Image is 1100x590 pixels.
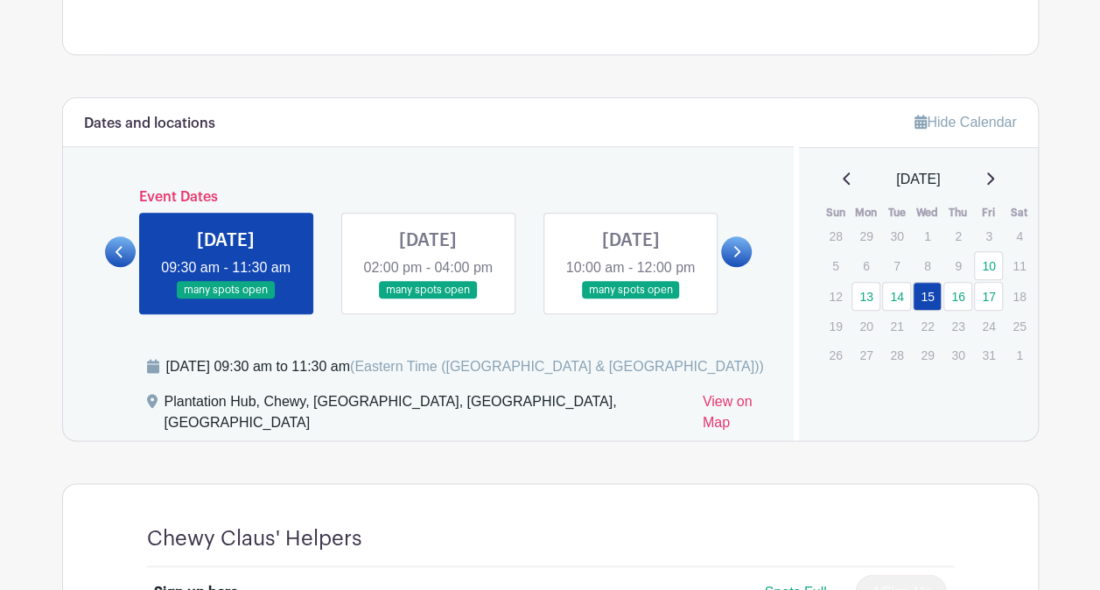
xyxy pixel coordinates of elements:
a: Hide Calendar [914,115,1016,130]
h6: Event Dates [136,189,722,206]
p: 25 [1005,313,1033,340]
p: 1 [913,222,942,249]
div: Plantation Hub, Chewy, [GEOGRAPHIC_DATA], [GEOGRAPHIC_DATA], [GEOGRAPHIC_DATA] [165,391,689,440]
th: Mon [851,204,881,221]
p: 30 [882,222,911,249]
p: 29 [913,341,942,369]
p: 28 [882,341,911,369]
a: 15 [913,282,942,311]
div: [DATE] 09:30 am to 11:30 am [166,356,764,377]
p: 8 [913,252,942,279]
a: 16 [943,282,972,311]
a: 17 [974,282,1003,311]
th: Sun [820,204,851,221]
span: (Eastern Time ([GEOGRAPHIC_DATA] & [GEOGRAPHIC_DATA])) [350,359,764,374]
h4: Chewy Claus' Helpers [147,526,362,551]
p: 26 [821,341,850,369]
a: 14 [882,282,911,311]
h6: Dates and locations [84,116,215,132]
p: 31 [974,341,1003,369]
p: 20 [851,313,880,340]
a: View on Map [703,391,773,440]
p: 30 [943,341,972,369]
p: 23 [943,313,972,340]
p: 7 [882,252,911,279]
p: 18 [1005,283,1033,310]
a: 13 [851,282,880,311]
p: 4 [1005,222,1033,249]
th: Wed [912,204,942,221]
p: 11 [1005,252,1033,279]
p: 2 [943,222,972,249]
p: 1 [1005,341,1033,369]
th: Tue [881,204,912,221]
p: 24 [974,313,1003,340]
p: 29 [851,222,880,249]
p: 28 [821,222,850,249]
th: Fri [973,204,1004,221]
span: [DATE] [896,169,940,190]
p: 19 [821,313,850,340]
p: 21 [882,313,911,340]
p: 12 [821,283,850,310]
p: 9 [943,252,972,279]
p: 27 [851,341,880,369]
th: Thu [942,204,973,221]
th: Sat [1004,204,1034,221]
p: 22 [913,313,942,340]
p: 6 [851,252,880,279]
p: 5 [821,252,850,279]
a: 10 [974,251,1003,280]
p: 3 [974,222,1003,249]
